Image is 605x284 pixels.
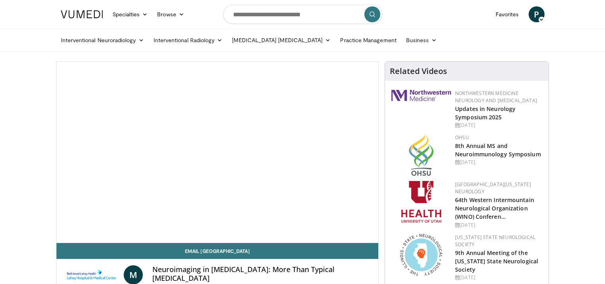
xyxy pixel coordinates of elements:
img: da959c7f-65a6-4fcf-a939-c8c702e0a770.png.150x105_q85_autocrop_double_scale_upscale_version-0.2.png [409,134,434,176]
a: Specialties [108,6,153,22]
img: f6362829-b0a3-407d-a044-59546adfd345.png.150x105_q85_autocrop_double_scale_upscale_version-0.2.png [401,181,441,223]
a: P [529,6,545,22]
a: OHSU [455,134,469,141]
a: 64th Western Intermountain Neurological Organization (WINO) Conferen… [455,196,534,220]
img: 71a8b48c-8850-4916-bbdd-e2f3ccf11ef9.png.150x105_q85_autocrop_double_scale_upscale_version-0.2.png [400,234,442,276]
a: Northwestern Medicine Neurology and [MEDICAL_DATA] [455,90,537,104]
div: [DATE] [455,222,542,229]
input: Search topics, interventions [223,5,382,24]
div: [DATE] [455,159,542,166]
a: Business [401,32,442,48]
a: 9th Annual Meeting of the [US_STATE] State Neurological Society [455,249,538,273]
a: Practice Management [335,32,401,48]
div: [DATE] [455,122,542,129]
div: [DATE] [455,274,542,281]
h4: Neuroimaging in [MEDICAL_DATA]: More Than Typical [MEDICAL_DATA] [152,265,372,282]
a: Interventional Radiology [149,32,228,48]
a: Interventional Neuroradiology [56,32,149,48]
a: Updates in Neurology Symposium 2025 [455,105,516,121]
a: [US_STATE] State Neurological Society [455,234,535,248]
a: Browse [152,6,189,22]
a: [GEOGRAPHIC_DATA][US_STATE] Neurology [455,181,531,195]
a: Email [GEOGRAPHIC_DATA] [56,243,379,259]
a: 8th Annual MS and Neuroimmunology Symposium [455,142,541,158]
img: VuMedi Logo [61,10,103,18]
h4: Related Videos [390,66,447,76]
img: 2a462fb6-9365-492a-ac79-3166a6f924d8.png.150x105_q85_autocrop_double_scale_upscale_version-0.2.jpg [391,90,451,101]
a: [MEDICAL_DATA] [MEDICAL_DATA] [227,32,335,48]
a: Favorites [491,6,524,22]
video-js: Video Player [56,62,379,243]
